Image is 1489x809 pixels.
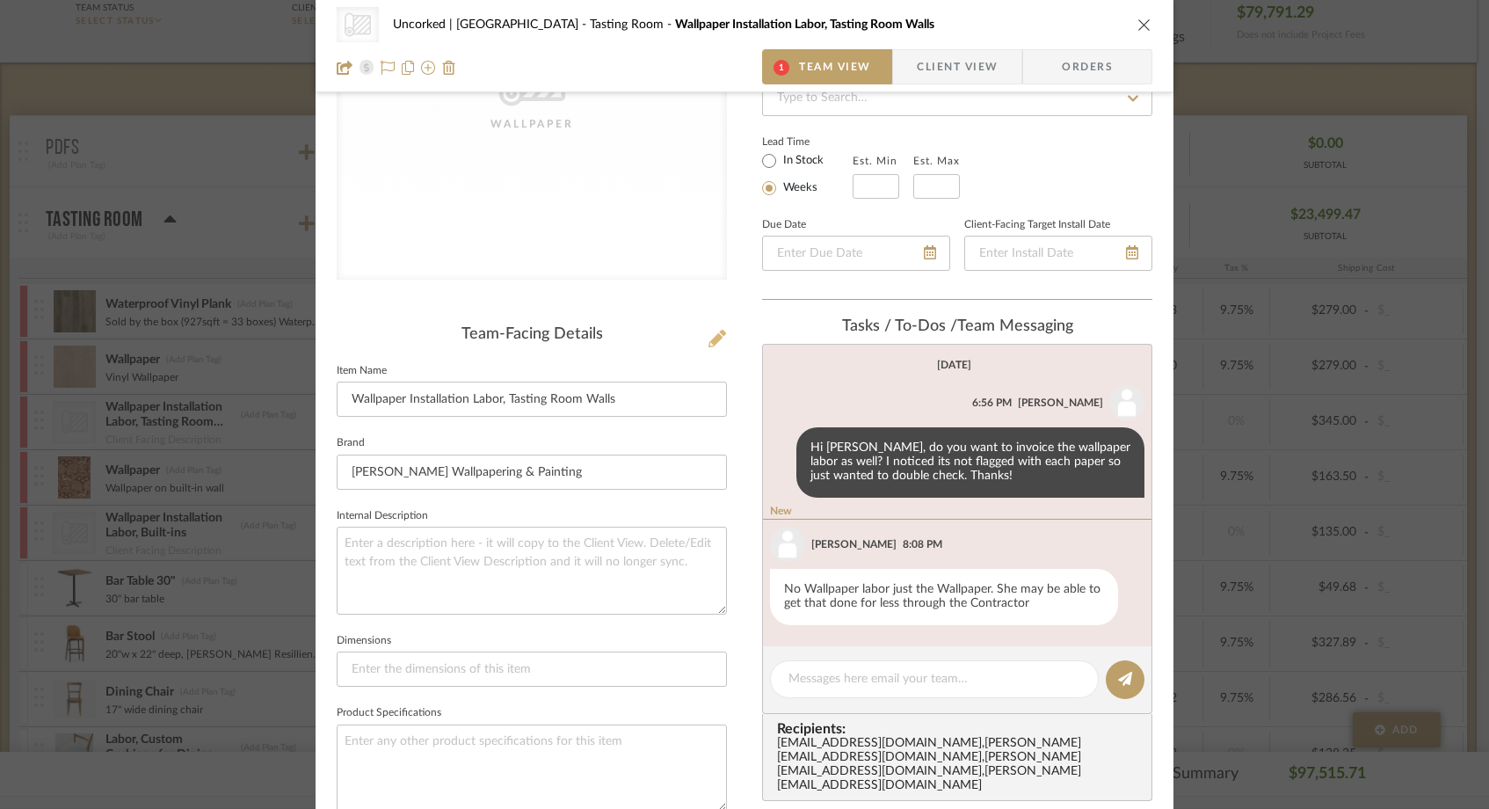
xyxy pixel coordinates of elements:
[796,427,1144,498] div: Hi [PERSON_NAME], do you want to invoice the wallpaper labor as well? I noticed its not flagged w...
[762,236,950,271] input: Enter Due Date
[917,49,998,84] span: Client View
[337,512,428,521] label: Internal Description
[780,153,824,169] label: In Stock
[762,134,853,149] label: Lead Time
[780,180,817,196] label: Weeks
[964,221,1110,230] label: Client-Facing Target Install Date
[1042,49,1132,84] span: Orders
[442,61,456,75] img: Remove from project
[1109,385,1144,420] img: user_avatar.png
[762,149,853,199] mat-radio-group: Select item type
[811,536,897,552] div: [PERSON_NAME]
[337,325,727,345] div: Team-Facing Details
[762,81,1152,116] input: Type to Search…
[770,569,1118,625] div: No Wallpaper labor just the Wallpaper. She may be able to get that done for less through the Cont...
[964,236,1152,271] input: Enter Install Date
[774,60,789,76] span: 1
[337,382,727,417] input: Enter Item Name
[770,527,805,562] img: user_avatar.png
[337,439,365,448] label: Brand
[763,505,1151,520] div: New
[337,709,441,718] label: Product Specifications
[337,637,391,645] label: Dimensions
[337,652,727,687] input: Enter the dimensions of this item
[1137,17,1152,33] button: close
[777,721,1144,737] span: Recipients:
[762,221,806,230] label: Due Date
[444,115,620,133] div: Wallpaper
[777,737,1144,793] div: [EMAIL_ADDRESS][DOMAIN_NAME] , [PERSON_NAME][EMAIL_ADDRESS][DOMAIN_NAME] , [PERSON_NAME][EMAIL_AD...
[913,155,960,167] label: Est. Max
[1018,395,1103,411] div: [PERSON_NAME]
[393,18,590,31] span: Uncorked | [GEOGRAPHIC_DATA]
[937,359,971,371] div: [DATE]
[337,367,387,375] label: Item Name
[799,49,871,84] span: Team View
[337,455,727,490] input: Enter Brand
[853,155,897,167] label: Est. Min
[675,18,934,31] span: Wallpaper Installation Labor, Tasting Room Walls
[972,395,1012,411] div: 6:56 PM
[842,318,957,334] span: Tasks / To-Dos /
[762,317,1152,337] div: team Messaging
[590,18,675,31] span: Tasting Room
[903,536,942,552] div: 8:08 PM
